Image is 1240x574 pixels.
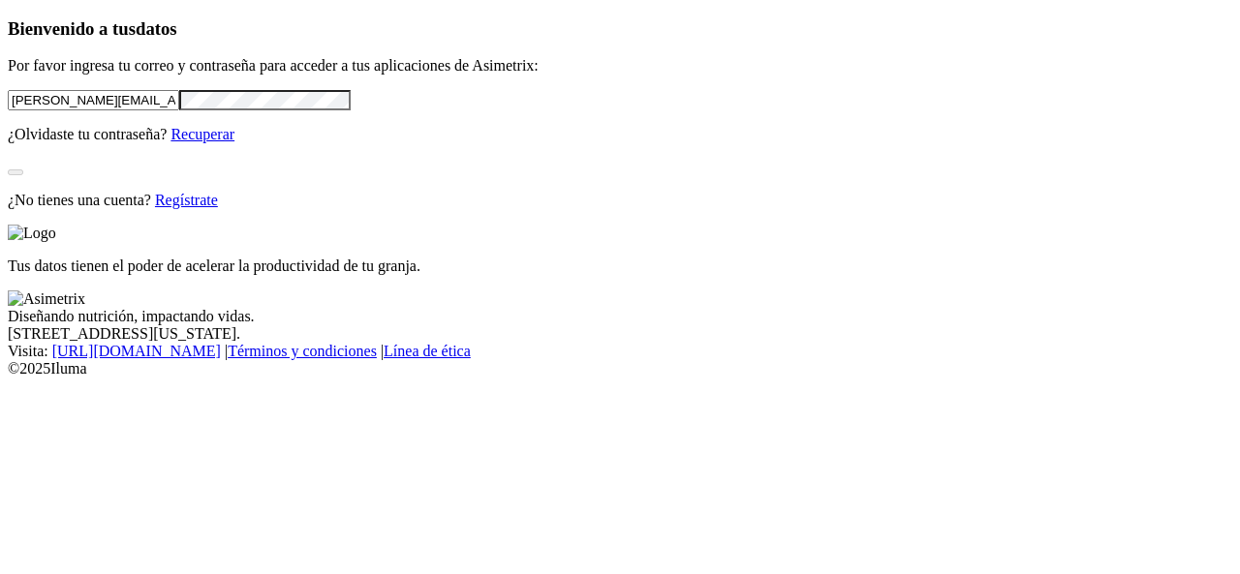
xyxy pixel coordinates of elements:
a: Recuperar [170,126,234,142]
img: Logo [8,225,56,242]
p: ¿No tienes una cuenta? [8,192,1232,209]
span: datos [136,18,177,39]
a: Línea de ética [384,343,471,359]
p: Tus datos tienen el poder de acelerar la productividad de tu granja. [8,257,1232,275]
div: Visita : | | [8,343,1232,360]
a: Términos y condiciones [228,343,377,359]
a: Regístrate [155,192,218,208]
div: Diseñando nutrición, impactando vidas. [8,308,1232,325]
p: ¿Olvidaste tu contraseña? [8,126,1232,143]
h3: Bienvenido a tus [8,18,1232,40]
a: [URL][DOMAIN_NAME] [52,343,221,359]
input: Tu correo [8,90,179,110]
p: Por favor ingresa tu correo y contraseña para acceder a tus aplicaciones de Asimetrix: [8,57,1232,75]
div: [STREET_ADDRESS][US_STATE]. [8,325,1232,343]
img: Asimetrix [8,290,85,308]
div: © 2025 Iluma [8,360,1232,378]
